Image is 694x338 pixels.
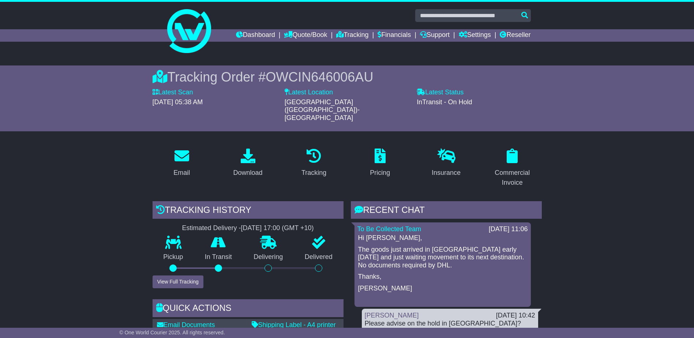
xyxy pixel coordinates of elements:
[427,146,465,180] a: Insurance
[417,98,472,106] span: InTransit - On Hold
[365,320,535,328] div: Please advise on the hold in [GEOGRAPHIC_DATA]?
[153,201,344,221] div: Tracking history
[241,224,314,232] div: [DATE] 17:00 (GMT +10)
[417,89,464,97] label: Latest Status
[285,98,360,121] span: [GEOGRAPHIC_DATA] ([GEOGRAPHIC_DATA])-[GEOGRAPHIC_DATA]
[365,312,419,319] a: [PERSON_NAME]
[488,168,537,188] div: Commercial Invoice
[483,146,542,190] a: Commercial Invoice
[432,168,461,178] div: Insurance
[243,253,294,261] p: Delivering
[358,273,527,281] p: Thanks,
[370,168,390,178] div: Pricing
[236,29,275,42] a: Dashboard
[351,201,542,221] div: RECENT CHAT
[357,225,421,233] a: To Be Collected Team
[153,69,542,85] div: Tracking Order #
[266,70,373,84] span: OWCIN646006AU
[173,168,190,178] div: Email
[297,146,331,180] a: Tracking
[153,299,344,319] div: Quick Actions
[459,29,491,42] a: Settings
[420,29,450,42] a: Support
[233,168,262,178] div: Download
[153,253,194,261] p: Pickup
[365,146,395,180] a: Pricing
[496,312,535,320] div: [DATE] 10:42
[358,246,527,270] p: The goods just arrived in [GEOGRAPHIC_DATA] early [DATE] and just waiting movement to its next de...
[153,89,193,97] label: Latest Scan
[301,168,326,178] div: Tracking
[378,29,411,42] a: Financials
[358,234,527,242] p: Hi [PERSON_NAME],
[294,253,344,261] p: Delivered
[252,321,336,328] a: Shipping Label - A4 printer
[284,29,327,42] a: Quote/Book
[285,89,333,97] label: Latest Location
[500,29,530,42] a: Reseller
[169,146,195,180] a: Email
[489,225,528,233] div: [DATE] 11:06
[194,253,243,261] p: In Transit
[153,275,203,288] button: View Full Tracking
[153,98,203,106] span: [DATE] 05:38 AM
[228,146,267,180] a: Download
[119,330,225,335] span: © One World Courier 2025. All rights reserved.
[336,29,368,42] a: Tracking
[153,224,344,232] div: Estimated Delivery -
[358,285,527,293] p: [PERSON_NAME]
[157,321,215,328] a: Email Documents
